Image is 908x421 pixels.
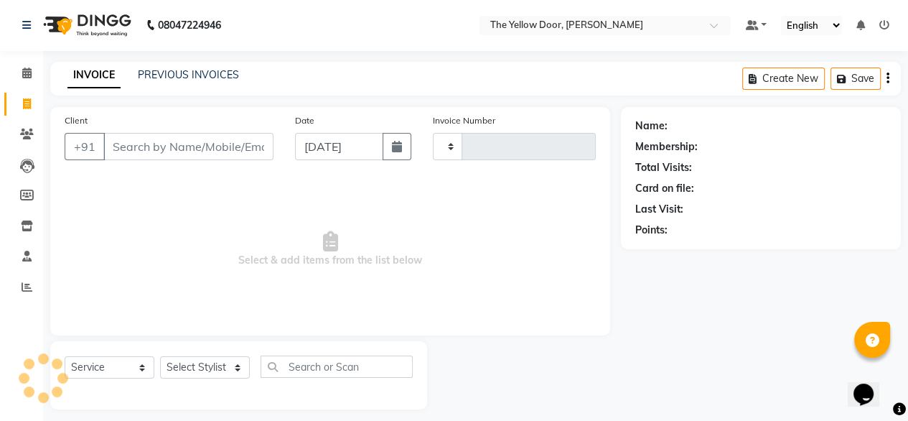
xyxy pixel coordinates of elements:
div: Card on file: [635,181,694,196]
label: Invoice Number [433,114,495,127]
img: logo [37,5,135,45]
div: Membership: [635,139,698,154]
button: Save [830,68,881,90]
label: Date [295,114,314,127]
input: Search by Name/Mobile/Email/Code [103,133,273,160]
button: +91 [65,133,105,160]
b: 08047224946 [158,5,221,45]
div: Last Visit: [635,202,683,217]
button: Create New [742,68,825,90]
input: Search or Scan [261,356,413,378]
iframe: chat widget [848,364,894,407]
div: Points: [635,223,668,238]
label: Client [65,114,88,127]
a: INVOICE [67,63,121,88]
span: Select & add items from the list below [65,177,596,321]
a: PREVIOUS INVOICES [138,68,239,81]
div: Name: [635,119,668,134]
div: Total Visits: [635,160,692,175]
